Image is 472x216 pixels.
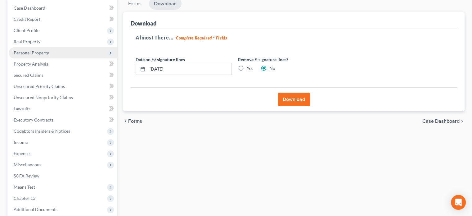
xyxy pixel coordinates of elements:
span: Executory Contracts [14,117,53,122]
span: Codebtors Insiders & Notices [14,128,70,134]
div: Download [131,20,156,27]
span: Lawsuits [14,106,30,111]
button: chevron_left Forms [123,119,151,124]
span: Case Dashboard [14,5,45,11]
label: Yes [247,65,253,71]
label: No [269,65,275,71]
h5: Almost There... [136,34,452,41]
span: Property Analysis [14,61,48,67]
a: Secured Claims [9,70,117,81]
input: MM/DD/YYYY [147,63,232,75]
i: chevron_right [460,119,465,124]
span: Credit Report [14,16,40,22]
label: Date on /s/ signature lines [136,56,185,63]
span: SOFA Review [14,173,39,178]
a: Credit Report [9,14,117,25]
label: Remove E-signature lines? [238,56,334,63]
span: Client Profile [14,28,39,33]
a: Executory Contracts [9,114,117,126]
span: Income [14,140,28,145]
a: SOFA Review [9,170,117,182]
span: Case Dashboard [422,119,460,124]
span: Real Property [14,39,40,44]
span: Personal Property [14,50,49,55]
a: Lawsuits [9,103,117,114]
span: Means Test [14,184,35,190]
a: Unsecured Nonpriority Claims [9,92,117,103]
a: Property Analysis [9,58,117,70]
span: Unsecured Priority Claims [14,84,65,89]
span: Secured Claims [14,72,43,78]
span: Chapter 13 [14,195,35,201]
div: Open Intercom Messenger [451,195,466,210]
button: Download [278,93,310,106]
a: Case Dashboard chevron_right [422,119,465,124]
strong: Complete Required * Fields [176,35,227,40]
span: Expenses [14,151,31,156]
a: Unsecured Priority Claims [9,81,117,92]
span: Forms [128,119,142,124]
span: Miscellaneous [14,162,41,167]
a: Case Dashboard [9,2,117,14]
i: chevron_left [123,119,128,124]
span: Additional Documents [14,207,57,212]
span: Unsecured Nonpriority Claims [14,95,73,100]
